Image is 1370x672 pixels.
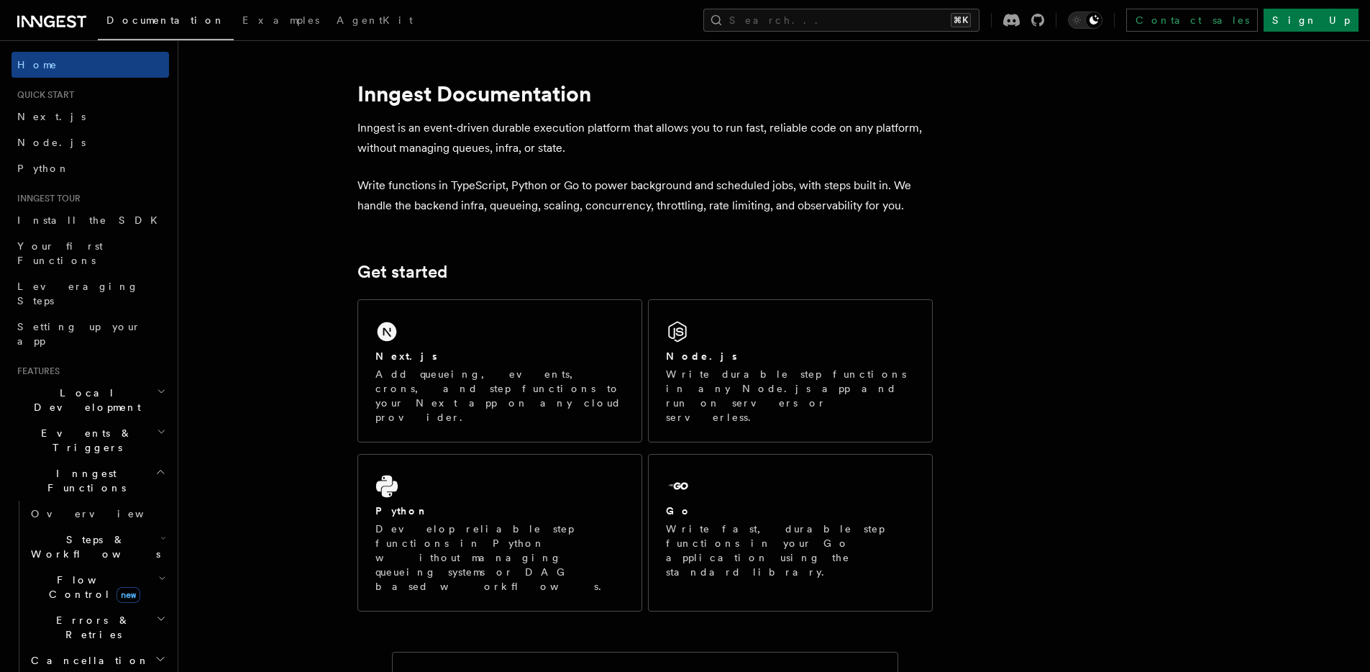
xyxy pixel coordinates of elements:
[375,522,624,594] p: Develop reliable step functions in Python without managing queueing systems or DAG based workflows.
[12,207,169,233] a: Install the SDK
[666,349,737,363] h2: Node.js
[357,81,933,106] h1: Inngest Documentation
[357,454,642,612] a: PythonDevelop reliable step functions in Python without managing queueing systems or DAG based wo...
[17,111,86,122] span: Next.js
[666,504,692,518] h2: Go
[1068,12,1102,29] button: Toggle dark mode
[17,240,103,266] span: Your first Functions
[12,386,157,414] span: Local Development
[12,314,169,354] a: Setting up your app
[98,4,234,40] a: Documentation
[17,163,70,174] span: Python
[12,104,169,130] a: Next.js
[17,281,139,307] span: Leveraging Steps
[357,176,933,216] p: Write functions in TypeScript, Python or Go to power background and scheduled jobs, with steps bu...
[12,52,169,78] a: Home
[117,587,140,603] span: new
[17,321,141,347] span: Setting up your app
[12,155,169,181] a: Python
[12,273,169,314] a: Leveraging Steps
[357,299,642,442] a: Next.jsAdd queueing, events, crons, and step functions to your Next app on any cloud provider.
[25,567,169,607] button: Flow Controlnew
[25,532,160,561] span: Steps & Workflows
[31,508,179,519] span: Overview
[12,233,169,273] a: Your first Functions
[12,466,155,495] span: Inngest Functions
[12,380,169,420] button: Local Development
[703,9,979,32] button: Search...⌘K
[357,118,933,158] p: Inngest is an event-driven durable execution platform that allows you to run fast, reliable code ...
[357,262,447,282] a: Get started
[1264,9,1358,32] a: Sign Up
[242,14,319,26] span: Examples
[25,613,156,642] span: Errors & Retries
[666,367,915,424] p: Write durable step functions in any Node.js app and run on servers or serverless.
[17,58,58,72] span: Home
[25,653,150,668] span: Cancellation
[12,460,169,501] button: Inngest Functions
[17,214,166,226] span: Install the SDK
[375,367,624,424] p: Add queueing, events, crons, and step functions to your Next app on any cloud provider.
[234,4,328,39] a: Examples
[648,299,933,442] a: Node.jsWrite durable step functions in any Node.js app and run on servers or serverless.
[25,573,158,601] span: Flow Control
[12,89,74,101] span: Quick start
[337,14,413,26] span: AgentKit
[25,607,169,648] button: Errors & Retries
[12,420,169,460] button: Events & Triggers
[648,454,933,612] a: GoWrite fast, durable step functions in your Go application using the standard library.
[25,527,169,567] button: Steps & Workflows
[666,522,915,579] p: Write fast, durable step functions in your Go application using the standard library.
[328,4,421,39] a: AgentKit
[375,349,437,363] h2: Next.js
[17,137,86,148] span: Node.js
[12,193,81,204] span: Inngest tour
[12,130,169,155] a: Node.js
[12,426,157,455] span: Events & Triggers
[375,504,429,518] h2: Python
[1126,9,1258,32] a: Contact sales
[106,14,225,26] span: Documentation
[25,501,169,527] a: Overview
[951,13,971,27] kbd: ⌘K
[12,365,60,377] span: Features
